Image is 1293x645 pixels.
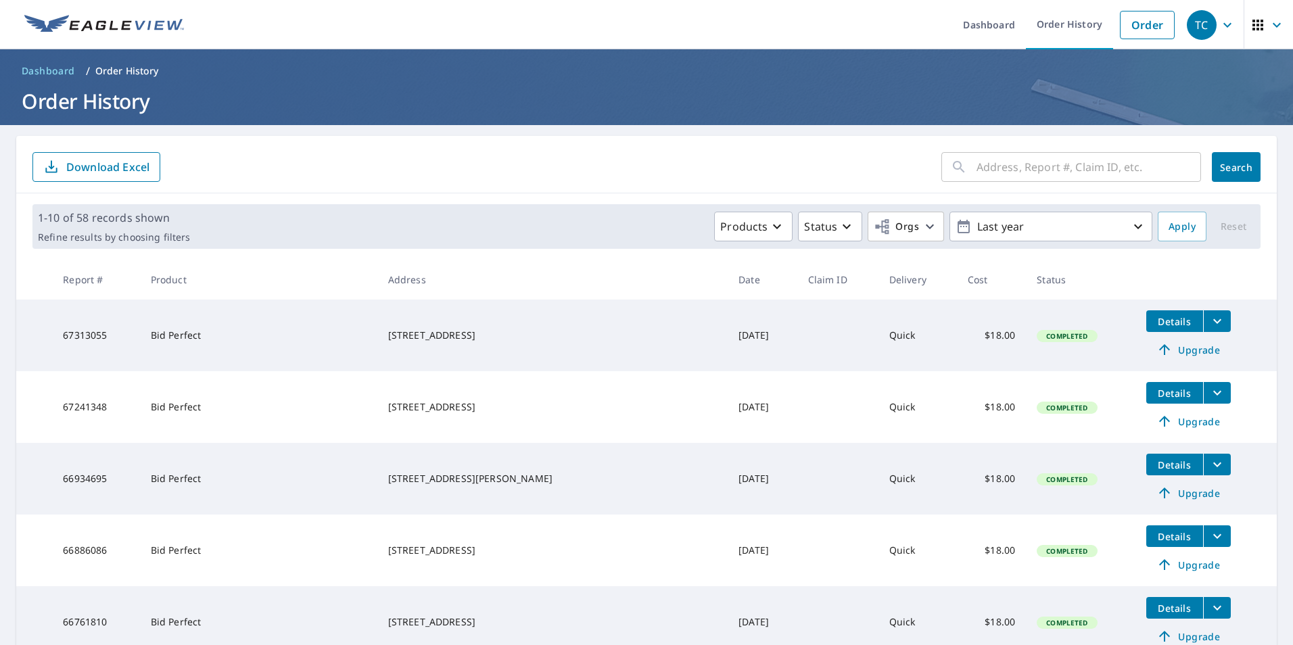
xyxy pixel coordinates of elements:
li: / [86,63,90,79]
span: Upgrade [1154,413,1223,429]
p: Order History [95,64,159,78]
span: Apply [1169,218,1196,235]
div: [STREET_ADDRESS] [388,329,717,342]
button: filesDropdownBtn-67241348 [1203,382,1231,404]
button: Search [1212,152,1261,182]
th: Address [377,260,728,300]
span: Completed [1038,331,1096,341]
button: filesDropdownBtn-66886086 [1203,525,1231,547]
td: [DATE] [728,300,797,371]
span: Upgrade [1154,485,1223,501]
span: Details [1154,315,1195,328]
td: Bid Perfect [140,515,377,586]
th: Status [1026,260,1135,300]
td: Bid Perfect [140,300,377,371]
span: Details [1154,458,1195,471]
div: [STREET_ADDRESS] [388,400,717,414]
p: Refine results by choosing filters [38,231,190,243]
td: $18.00 [957,371,1026,443]
button: Apply [1158,212,1206,241]
td: [DATE] [728,515,797,586]
td: Bid Perfect [140,371,377,443]
a: Upgrade [1146,410,1231,432]
p: Download Excel [66,160,149,174]
p: Last year [972,215,1130,239]
span: Orgs [874,218,919,235]
button: Products [714,212,793,241]
a: Upgrade [1146,482,1231,504]
td: $18.00 [957,300,1026,371]
td: Bid Perfect [140,443,377,515]
th: Report # [52,260,139,300]
span: Search [1223,161,1250,174]
span: Completed [1038,546,1096,556]
nav: breadcrumb [16,60,1277,82]
span: Completed [1038,618,1096,627]
td: 66886086 [52,515,139,586]
div: [STREET_ADDRESS] [388,544,717,557]
td: Quick [878,443,957,515]
span: Completed [1038,475,1096,484]
a: Upgrade [1146,554,1231,575]
span: Upgrade [1154,341,1223,358]
div: [STREET_ADDRESS][PERSON_NAME] [388,472,717,485]
span: Completed [1038,403,1096,412]
td: Quick [878,515,957,586]
td: 67241348 [52,371,139,443]
button: filesDropdownBtn-66761810 [1203,597,1231,619]
div: TC [1187,10,1217,40]
button: Orgs [868,212,944,241]
td: [DATE] [728,443,797,515]
td: Quick [878,300,957,371]
button: filesDropdownBtn-67313055 [1203,310,1231,332]
button: Download Excel [32,152,160,182]
th: Cost [957,260,1026,300]
span: Details [1154,387,1195,400]
button: detailsBtn-66934695 [1146,454,1203,475]
img: EV Logo [24,15,184,35]
td: 66934695 [52,443,139,515]
button: Status [798,212,862,241]
button: filesDropdownBtn-66934695 [1203,454,1231,475]
th: Product [140,260,377,300]
p: Status [804,218,837,235]
td: $18.00 [957,515,1026,586]
button: detailsBtn-66761810 [1146,597,1203,619]
td: $18.00 [957,443,1026,515]
td: 67313055 [52,300,139,371]
a: Order [1120,11,1175,39]
p: Products [720,218,768,235]
a: Dashboard [16,60,80,82]
span: Details [1154,602,1195,615]
p: 1-10 of 58 records shown [38,210,190,226]
h1: Order History [16,87,1277,115]
button: detailsBtn-66886086 [1146,525,1203,547]
th: Date [728,260,797,300]
td: [DATE] [728,371,797,443]
input: Address, Report #, Claim ID, etc. [977,148,1201,186]
span: Dashboard [22,64,75,78]
td: Quick [878,371,957,443]
a: Upgrade [1146,339,1231,360]
span: Details [1154,530,1195,543]
th: Delivery [878,260,957,300]
span: Upgrade [1154,628,1223,644]
div: [STREET_ADDRESS] [388,615,717,629]
button: detailsBtn-67313055 [1146,310,1203,332]
button: Last year [949,212,1152,241]
button: detailsBtn-67241348 [1146,382,1203,404]
span: Upgrade [1154,556,1223,573]
th: Claim ID [797,260,878,300]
